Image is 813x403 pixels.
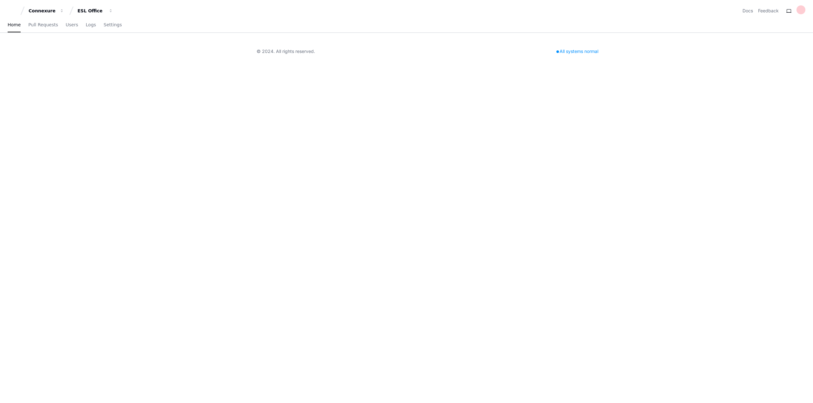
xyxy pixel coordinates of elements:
div: Connexure [29,8,56,14]
a: Logs [86,18,96,32]
span: Logs [86,23,96,27]
span: Users [66,23,78,27]
a: Users [66,18,78,32]
div: ESL Office [77,8,105,14]
button: Connexure [26,5,67,16]
a: Docs [742,8,753,14]
button: ESL Office [75,5,116,16]
a: Home [8,18,21,32]
span: Home [8,23,21,27]
a: Settings [104,18,122,32]
span: Pull Requests [28,23,58,27]
a: Pull Requests [28,18,58,32]
div: All systems normal [553,47,602,56]
span: Settings [104,23,122,27]
button: Feedback [758,8,779,14]
div: © 2024. All rights reserved. [257,48,315,55]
